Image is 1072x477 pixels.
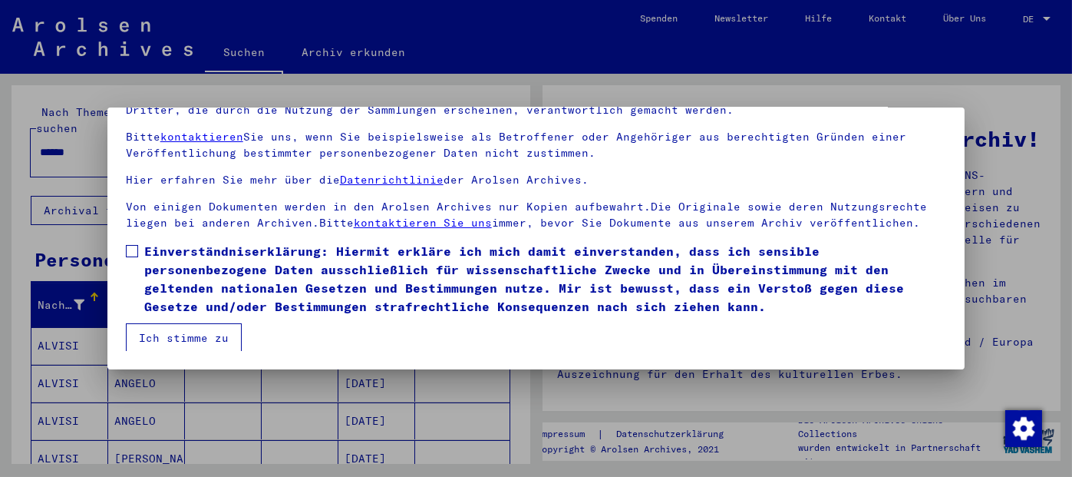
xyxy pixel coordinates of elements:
[1005,410,1042,447] img: Zustimmung ändern
[126,323,242,353] button: Ich stimme zu
[144,242,947,316] span: Einverständniserklärung: Hiermit erkläre ich mich damit einverstanden, dass ich sensible personen...
[354,216,492,230] a: kontaktieren Sie uns
[126,172,947,188] p: Hier erfahren Sie mehr über die der Arolsen Archives.
[126,129,947,161] p: Bitte Sie uns, wenn Sie beispielsweise als Betroffener oder Angehöriger aus berechtigten Gründen ...
[1004,409,1041,446] div: Zustimmung ändern
[340,173,444,187] a: Datenrichtlinie
[126,199,947,231] p: Von einigen Dokumenten werden in den Arolsen Archives nur Kopien aufbewahrt.Die Originale sowie d...
[160,130,243,144] a: kontaktieren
